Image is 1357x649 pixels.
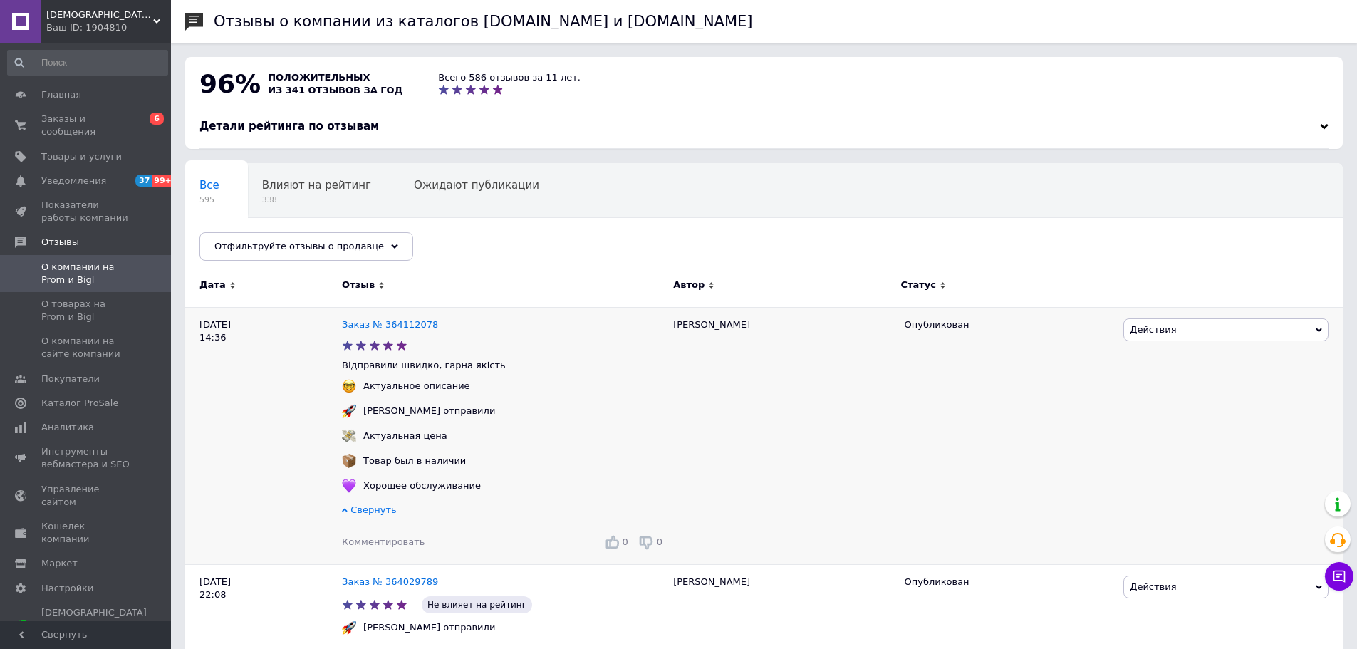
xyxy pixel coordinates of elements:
div: Товар был в наличии [360,455,469,467]
div: Опубликован [904,318,1113,331]
span: Главная [41,88,81,101]
span: 0 [623,536,628,547]
span: Отфильтруйте отзывы о продавце [214,241,384,251]
div: Комментировать [342,536,425,549]
img: :rocket: [342,404,356,418]
img: :nerd_face: [342,379,356,393]
span: Показатели работы компании [41,199,132,224]
span: Дата [199,279,226,291]
div: Свернуть [342,504,666,520]
span: О компании на Prom и Bigl [41,261,132,286]
span: 6 [150,113,164,125]
div: Опубликованы без комментария [185,218,383,272]
img: :package: [342,454,356,468]
div: Актуальная цена [360,430,451,442]
span: Настройки [41,582,93,595]
div: [PERSON_NAME] отправили [360,621,499,634]
span: Действия [1130,324,1176,335]
span: Маркет [41,557,78,570]
div: Актуальное описание [360,380,474,393]
div: Детали рейтинга по отзывам [199,119,1329,134]
div: Всего 586 отзывов за 11 лет. [438,71,581,84]
input: Поиск [7,50,168,76]
span: Товары и услуги [41,150,122,163]
a: Заказ № 364112078 [342,319,438,330]
span: Покупатели [41,373,100,385]
span: Влияют на рейтинг [262,179,371,192]
img: :purple_heart: [342,479,356,493]
button: Чат с покупателем [1325,562,1353,591]
a: Заказ № 364029789 [342,576,438,587]
div: Опубликован [904,576,1113,588]
span: Комментировать [342,536,425,547]
span: Кошелек компании [41,520,132,546]
span: Каталог ProSale [41,397,118,410]
span: 99+ [152,175,175,187]
span: Действия [1130,581,1176,592]
span: Аналитика [41,421,94,434]
div: Ваш ID: 1904810 [46,21,171,34]
span: Инструменты вебмастера и SEO [41,445,132,471]
span: Не влияет на рейтинг [422,596,532,613]
div: [DATE] 14:36 [185,307,342,564]
span: Статус [900,279,936,291]
span: Свернуть [350,504,396,515]
div: [PERSON_NAME] отправили [360,405,499,417]
span: Управление сайтом [41,483,132,509]
span: [DEMOGRAPHIC_DATA] и счета [41,606,147,645]
span: 37 [135,175,152,187]
span: Все [199,179,219,192]
span: Уведомления [41,175,106,187]
span: 595 [199,194,219,205]
span: Отзывы [41,236,79,249]
span: Отзыв [342,279,375,291]
span: Автор [673,279,705,291]
span: Детали рейтинга по отзывам [199,120,379,133]
span: Заказы и сообщения [41,113,132,138]
span: положительных [268,72,370,83]
span: BUDDHA MIND | Езотеричний магазин [46,9,153,21]
img: :rocket: [342,621,356,635]
h1: Отзывы о компании из каталогов [DOMAIN_NAME] и [DOMAIN_NAME] [214,13,753,30]
span: Опубликованы без комме... [199,233,354,246]
div: Хорошее обслуживание [360,479,484,492]
span: из 341 отзывов за год [268,85,402,95]
span: 338 [262,194,371,205]
span: 0 [657,536,662,547]
span: Ожидают публикации [414,179,539,192]
span: О товарах на Prom и Bigl [41,298,132,323]
span: 96% [199,69,261,98]
img: :money_with_wings: [342,429,356,443]
p: Відправили швидко, гарна якість [342,359,666,372]
div: [PERSON_NAME] [666,307,897,564]
span: О компании на сайте компании [41,335,132,360]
